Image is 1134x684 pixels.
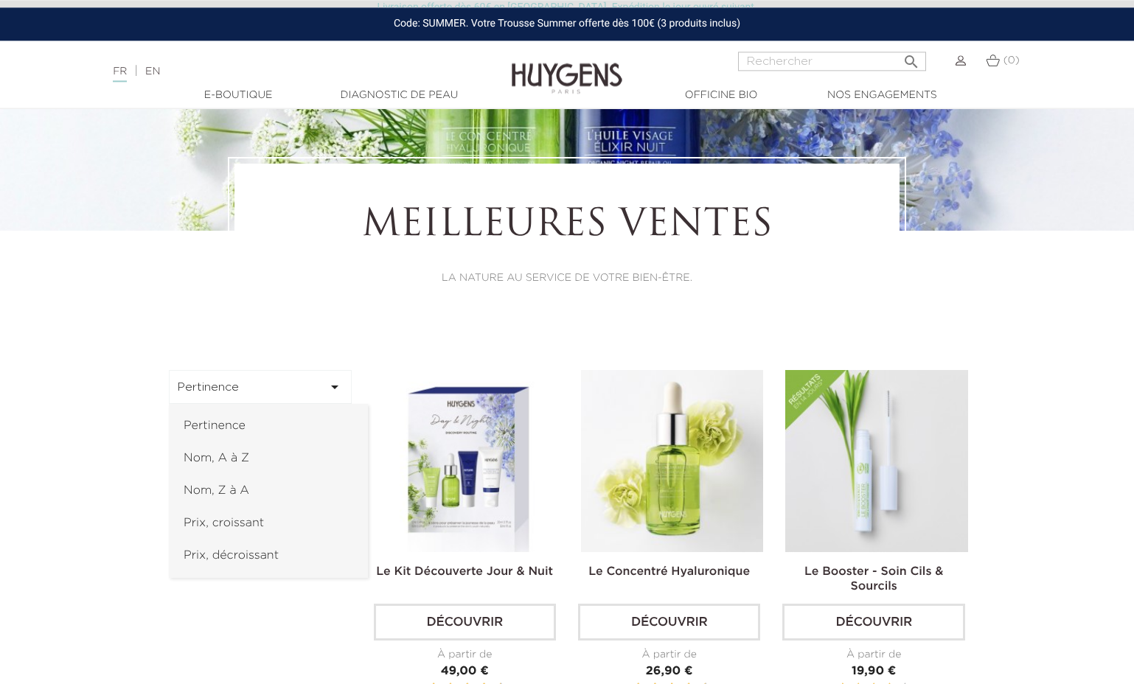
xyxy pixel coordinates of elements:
[145,66,160,77] a: EN
[374,604,556,641] a: Découvrir
[326,378,344,396] i: 
[804,566,943,593] a: Le Booster - Soin Cils & Sourcils
[275,204,859,248] h1: Meilleures Ventes
[169,370,352,404] button: Pertinence
[852,666,896,677] span: 19,90 €
[581,370,763,552] img: Le Concentré Hyaluronique
[169,410,368,442] a: Pertinence
[785,370,967,552] img: Le Booster - Soin Cils & Sourcils
[738,52,926,71] input: Rechercher
[376,566,553,578] a: Le Kit Découverte Jour & Nuit
[588,566,750,578] a: Le Concentré Hyaluronique
[377,370,559,552] img: Le Kit Découverte Jour & Nuit
[275,271,859,286] p: LA NATURE AU SERVICE DE VOTRE BIEN-ÊTRE.
[1003,55,1020,66] span: (0)
[113,66,127,82] a: FR
[169,540,368,572] a: Prix, décroissant
[441,666,489,677] span: 49,00 €
[782,647,964,663] div: À partir de
[105,63,462,80] div: |
[169,442,368,475] a: Nom, A à Z
[647,88,795,103] a: Officine Bio
[902,49,920,66] i: 
[578,647,760,663] div: À partir de
[374,647,556,663] div: À partir de
[169,475,368,507] a: Nom, Z à A
[512,39,622,96] img: Huygens
[782,604,964,641] a: Découvrir
[325,88,473,103] a: Diagnostic de peau
[808,88,956,103] a: Nos engagements
[646,666,693,677] span: 26,90 €
[898,47,925,67] button: 
[164,88,312,103] a: E-Boutique
[578,604,760,641] a: Découvrir
[169,507,368,540] a: Prix, croissant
